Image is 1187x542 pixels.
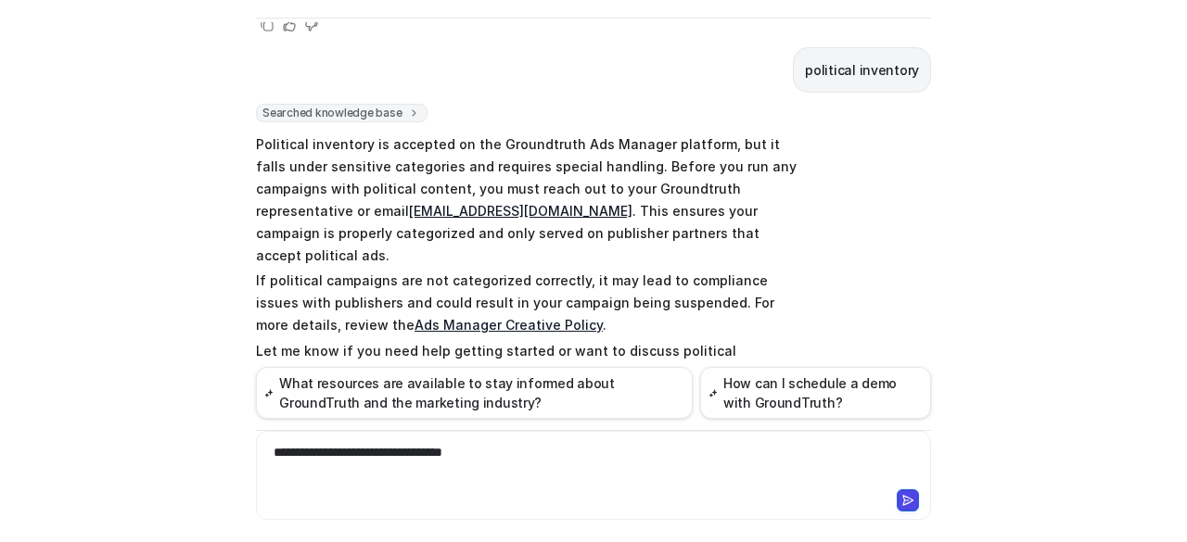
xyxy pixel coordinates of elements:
button: How can I schedule a demo with GroundTruth? [700,367,931,419]
p: Let me know if you need help getting started or want to discuss political targeting strategies! [256,340,798,384]
span: Searched knowledge base [256,104,428,122]
button: What resources are available to stay informed about GroundTruth and the marketing industry? [256,367,693,419]
p: political inventory [805,59,919,82]
a: Ads Manager Creative Policy [415,317,603,333]
p: If political campaigns are not categorized correctly, it may lead to compliance issues with publi... [256,270,798,336]
a: [EMAIL_ADDRESS][DOMAIN_NAME] [409,203,632,219]
p: Political inventory is accepted on the Groundtruth Ads Manager platform, but it falls under sensi... [256,133,798,267]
